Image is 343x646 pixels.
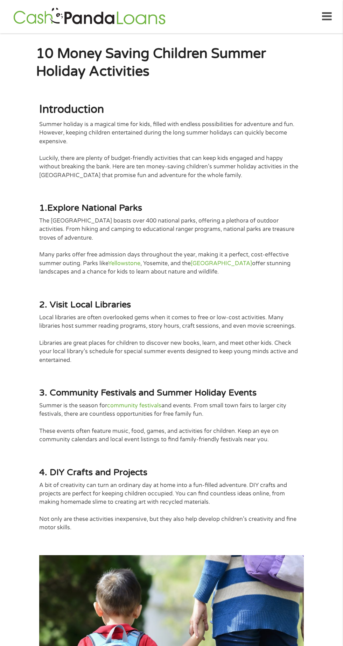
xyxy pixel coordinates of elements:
[191,260,252,267] a: [GEOGRAPHIC_DATA]
[39,217,304,242] p: The [GEOGRAPHIC_DATA] boasts over 400 national parks, offering a plethora of outdoor activities. ...
[39,481,304,507] p: A bit of creativity can turn an ordinary day at home into a fun-filled adventure. DIY crafts and ...
[39,401,304,419] p: Summer is the season for and events. From small town fairs to larger city festivals, there are co...
[107,402,161,409] a: community festivals
[39,467,147,478] strong: 4. DIY Crafts and Projects
[39,515,304,532] p: Not only are these activities inexpensive, but they also help develop children’s creativity and f...
[39,154,304,180] p: Luckily, there are plenty of budget-friendly activities that can keep kids engaged and happy with...
[39,427,304,444] p: These events often feature music, food, games, and activities for children. Keep an eye on commun...
[39,339,304,364] p: Libraries are great places for children to discover new books, learn, and meet other kids. Check ...
[11,7,167,27] img: GetLoanNow Logo
[39,299,131,310] strong: 2. Visit Local Libraries
[39,313,304,331] p: Local libraries are often overlooked gems when it comes to free or low-cost activities. Many libr...
[39,251,304,276] p: Many parks offer free admission days throughout the year, making it a perfect, cost-effective sum...
[39,387,257,398] strong: 3. Community Festivals and Summer Holiday Events
[36,45,307,81] h1: 10 Money Saving Children Summer Holiday Activities
[39,102,304,117] h2: Introduction
[39,203,142,213] strong: 1.Explore National Parks
[108,260,140,267] a: Yellowstone
[39,120,304,146] p: Summer holiday is a magical time for kids, filled with endless possibilities for adventure and fu...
